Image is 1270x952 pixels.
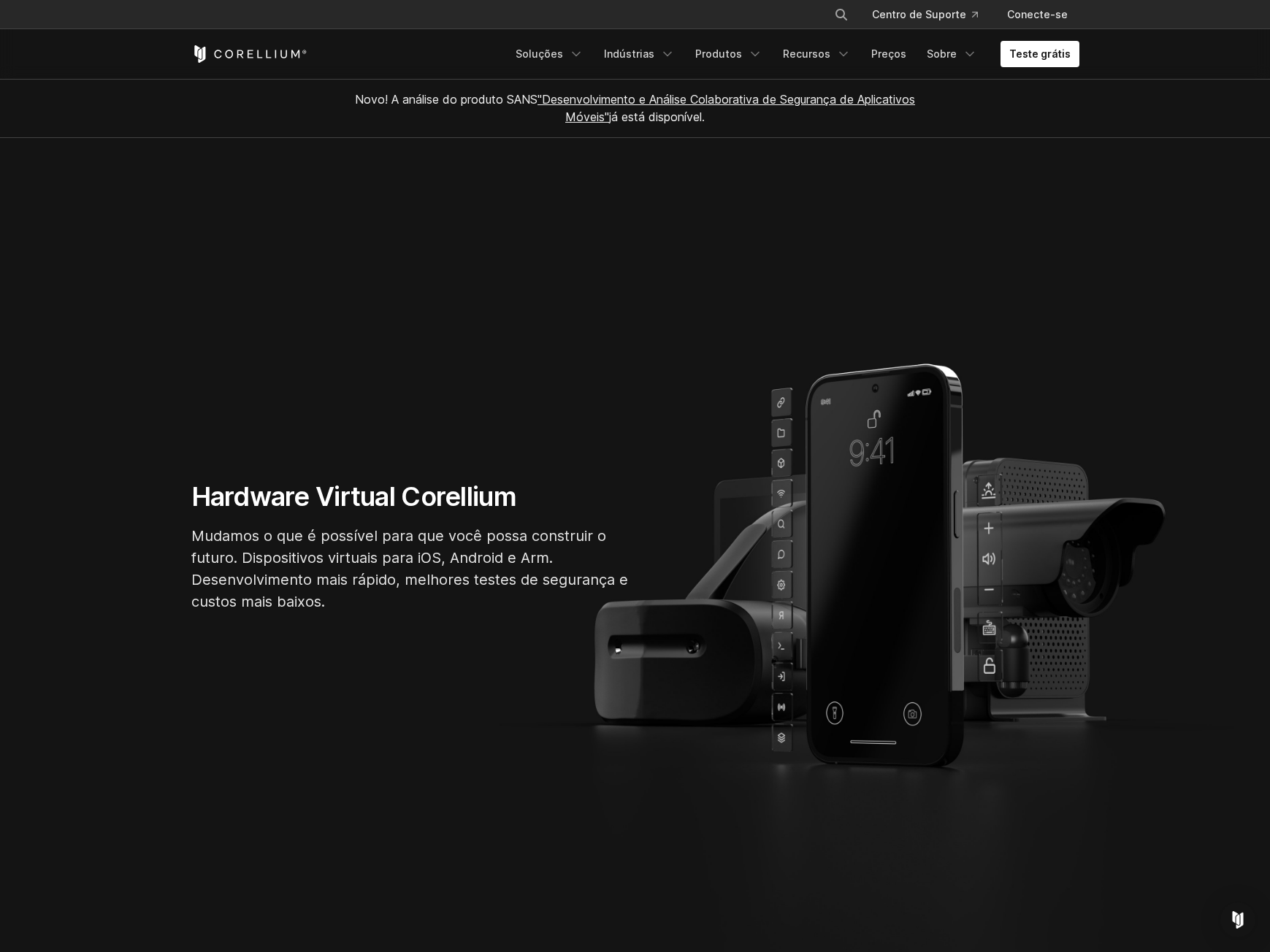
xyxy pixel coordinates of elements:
[927,47,957,60] font: Sobre
[872,8,966,20] font: Centro de Suporte
[1220,902,1255,937] div: Open Intercom Messenger
[355,92,538,107] font: Novo! A análise do produto SANS
[507,41,1079,67] div: Menu de navegação
[828,1,854,28] button: Procurar
[816,1,1079,28] div: Menu de navegação
[871,47,906,60] font: Preços
[609,110,705,124] font: já está disponível.
[1009,47,1071,60] font: Teste grátis
[191,527,628,610] font: Mudamos o que é possível para que você possa construir o futuro. Dispositivos virtuais para iOS, ...
[604,47,654,60] font: Indústrias
[191,480,516,513] font: Hardware Virtual Corellium
[516,47,563,60] font: Soluções
[1007,8,1068,20] font: Conecte-se
[191,45,307,63] a: Página inicial do Corellium
[695,47,742,60] font: Produtos
[538,92,915,124] a: "Desenvolvimento e Análise Colaborativa de Segurança de Aplicativos Móveis"
[783,47,830,60] font: Recursos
